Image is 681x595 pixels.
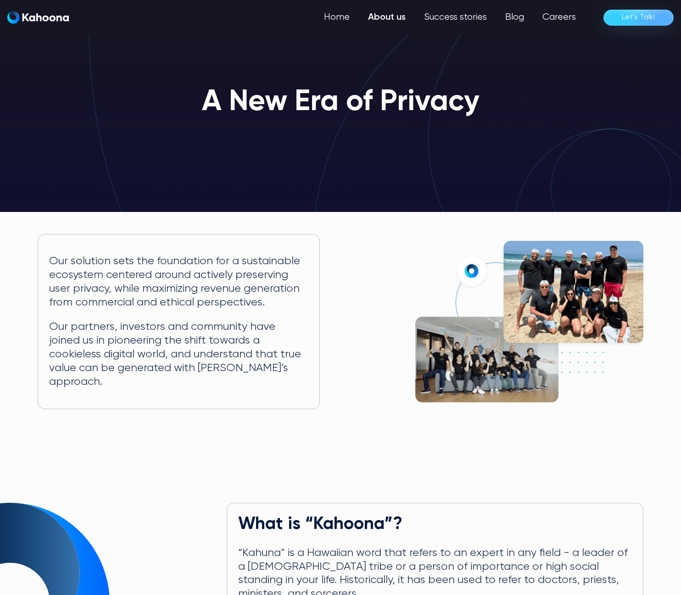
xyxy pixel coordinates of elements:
a: Blog [496,8,533,27]
h2: What is “Kahoona”? [238,514,632,535]
a: Kahoona logo blackKahoona logo white [7,11,69,24]
a: Home [315,8,359,27]
a: Careers [533,8,585,27]
a: Let’s Talk! [603,10,674,26]
p: Our partners, investors and community have joined us in pioneering the shift towards a cookieless... [49,320,308,389]
img: Kahoona logo white [7,11,69,24]
h1: A New Era of Privacy [202,86,480,118]
a: About us [359,8,415,27]
div: Let’s Talk! [622,10,655,25]
p: Our solution sets the foundation for a sustainable ecosystem centered around actively preserving ... [49,255,308,309]
a: Success stories [415,8,496,27]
